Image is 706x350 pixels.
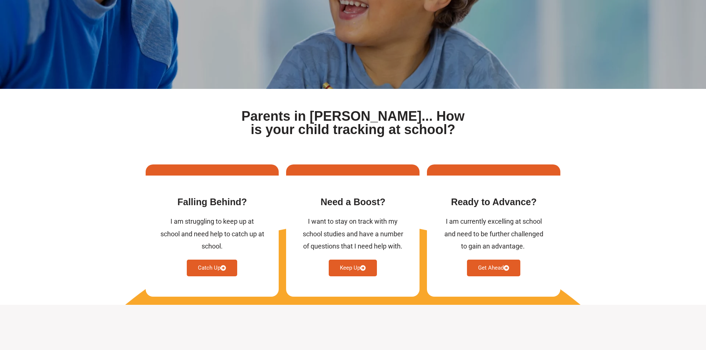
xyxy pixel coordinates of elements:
[160,196,264,208] h3: Falling Behind​?
[160,215,264,252] div: I am struggling to keep up at school and need help to catch up at school.​​
[301,196,405,208] h3: Need a Boost?
[583,266,706,350] iframe: Chat Widget
[467,260,520,276] a: Get Ahead
[329,260,377,276] a: Keep Up
[187,260,237,276] a: Catch Up
[442,196,546,208] h3: Ready to Advance​?
[442,215,546,252] div: I am currently excelling at school and need to be further challenged to gain an advantage. ​
[301,215,405,252] div: I want to stay on track with my school studies and have a number of questions that I need help wi...
[239,110,467,136] h1: Parents in [PERSON_NAME]... How is your child tracking at school?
